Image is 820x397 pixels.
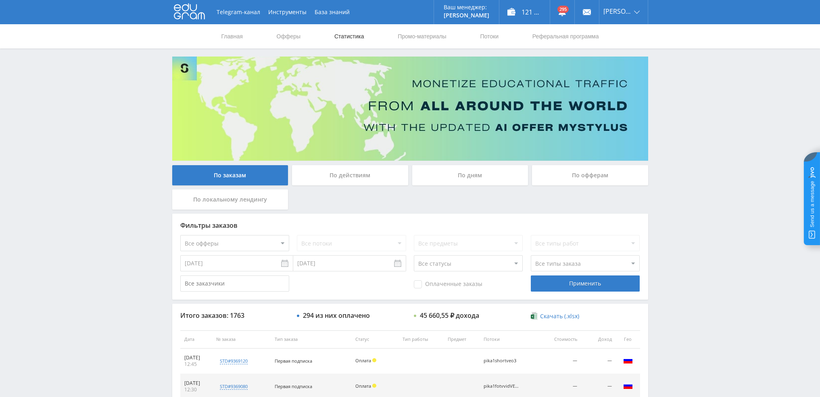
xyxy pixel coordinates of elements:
div: 12:45 [184,361,209,368]
p: Ваш менеджер: [444,4,489,11]
a: Скачать (.xlsx) [531,312,579,320]
div: По дням [412,165,528,185]
th: Тип работы [399,330,444,349]
span: Оплата [355,383,371,389]
th: Потоки [480,330,539,349]
div: Итого заказов: 1763 [180,312,289,319]
span: Оплата [355,357,371,363]
span: [PERSON_NAME] [603,8,632,15]
span: Холд [372,384,376,388]
div: pika1shortveo3 [484,358,520,363]
a: Потоки [479,24,499,48]
input: Все заказчики [180,275,289,292]
img: rus.png [623,355,633,365]
div: std#9369080 [220,383,248,390]
th: Доход [581,330,616,349]
div: 45 660,55 ₽ дохода [420,312,479,319]
div: Применить [531,275,640,292]
td: — [540,349,582,374]
div: [DATE] [184,355,209,361]
img: rus.png [623,381,633,391]
th: № заказа [212,330,270,349]
th: Гео [616,330,640,349]
div: По офферам [532,165,648,185]
a: Статистика [334,24,365,48]
p: [PERSON_NAME] [444,12,489,19]
span: Первая подписка [275,358,312,364]
div: Фильтры заказов [180,222,640,229]
th: Дата [180,330,213,349]
div: std#9369120 [220,358,248,364]
div: 294 из них оплачено [303,312,370,319]
th: Тип заказа [271,330,351,349]
div: pika1fotvvidVEO3 [484,384,520,389]
th: Предмет [444,330,480,349]
a: Реферальная программа [532,24,600,48]
a: Офферы [276,24,302,48]
div: По заказам [172,165,288,185]
span: Первая подписка [275,383,312,389]
td: — [581,349,616,374]
a: Главная [221,24,244,48]
div: 12:30 [184,386,209,393]
th: Статус [351,330,399,349]
img: Banner [172,57,648,161]
th: Стоимость [540,330,582,349]
div: [DATE] [184,380,209,386]
span: Оплаченные заказы [414,280,482,288]
img: xlsx [531,312,538,320]
span: Скачать (.xlsx) [540,313,579,319]
span: Холд [372,358,376,362]
a: Промо-материалы [397,24,447,48]
div: По локальному лендингу [172,189,288,210]
div: По действиям [292,165,408,185]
